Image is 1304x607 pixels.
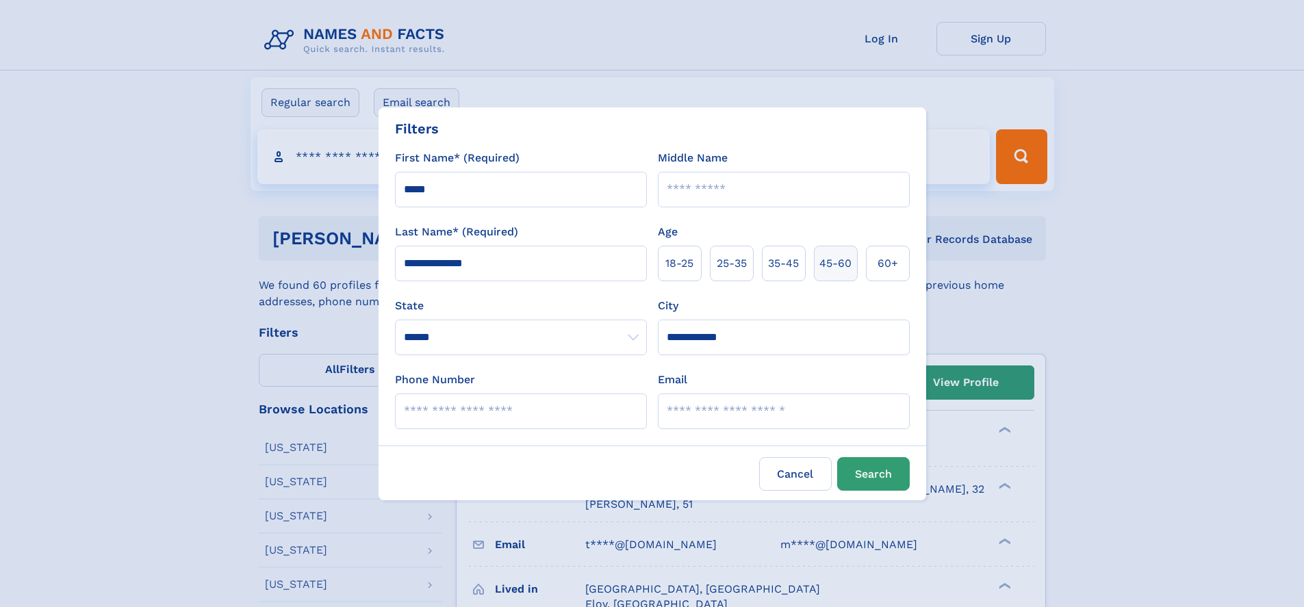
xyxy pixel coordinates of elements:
[658,298,678,314] label: City
[837,457,910,491] button: Search
[395,118,439,139] div: Filters
[395,372,475,388] label: Phone Number
[658,224,678,240] label: Age
[395,298,647,314] label: State
[658,150,728,166] label: Middle Name
[759,457,832,491] label: Cancel
[395,224,518,240] label: Last Name* (Required)
[768,255,799,272] span: 35‑45
[717,255,747,272] span: 25‑35
[658,372,687,388] label: Email
[395,150,520,166] label: First Name* (Required)
[878,255,898,272] span: 60+
[819,255,852,272] span: 45‑60
[665,255,693,272] span: 18‑25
